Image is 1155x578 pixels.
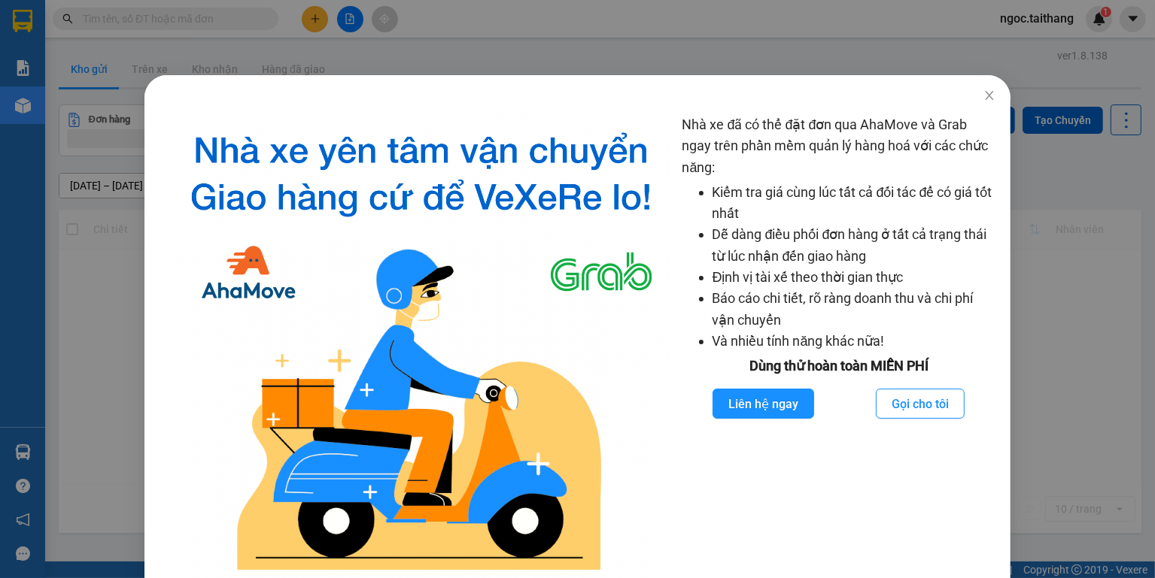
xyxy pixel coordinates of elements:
[713,389,814,419] button: Liên hệ ngay
[712,288,995,331] li: Báo cáo chi tiết, rõ ràng doanh thu và chi phí vận chuyển
[968,75,1011,117] button: Close
[712,182,995,225] li: Kiểm tra giá cùng lúc tất cả đối tác để có giá tốt nhất
[876,389,965,419] button: Gọi cho tôi
[728,395,798,413] span: Liên hệ ngay
[892,395,949,413] span: Gọi cho tôi
[712,224,995,267] li: Dễ dàng điều phối đơn hàng ở tất cả trạng thái từ lúc nhận đến giao hàng
[712,267,995,288] li: Định vị tài xế theo thời gian thực
[712,331,995,352] li: Và nhiều tính năng khác nữa!
[682,356,995,377] div: Dùng thử hoàn toàn MIỄN PHÍ
[983,89,995,101] span: close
